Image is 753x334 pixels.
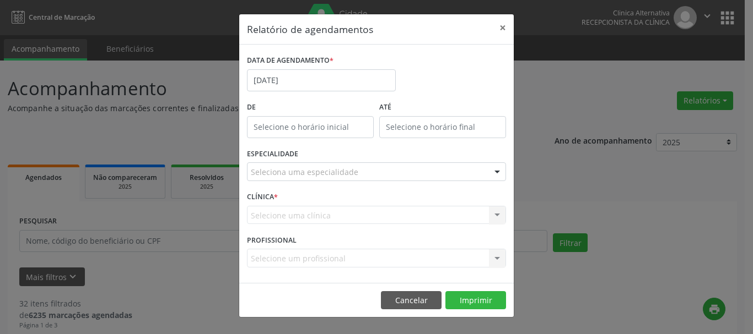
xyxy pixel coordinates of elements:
[247,22,373,36] h5: Relatório de agendamentos
[492,14,514,41] button: Close
[247,116,374,138] input: Selecione o horário inicial
[251,166,358,178] span: Seleciona uma especialidade
[381,291,442,310] button: Cancelar
[379,116,506,138] input: Selecione o horário final
[247,232,297,249] label: PROFISSIONAL
[247,99,374,116] label: De
[247,146,298,163] label: ESPECIALIDADE
[379,99,506,116] label: ATÉ
[247,52,334,69] label: DATA DE AGENDAMENTO
[247,69,396,91] input: Selecione uma data ou intervalo
[445,291,506,310] button: Imprimir
[247,189,278,206] label: CLÍNICA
